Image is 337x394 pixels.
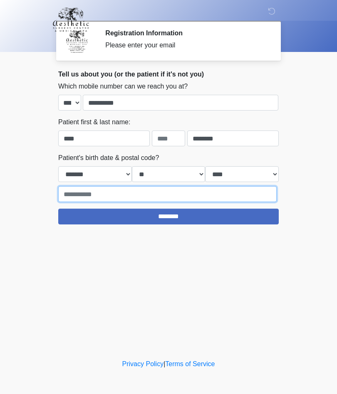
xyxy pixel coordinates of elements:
a: Terms of Service [165,360,215,367]
label: Patient first & last name: [58,117,130,127]
h2: Tell us about you (or the patient if it's not you) [58,70,279,78]
img: Agent Avatar [64,29,89,54]
a: | [164,360,165,367]
div: Please enter your email [105,40,266,50]
a: Privacy Policy [122,360,164,367]
label: Patient's birth date & postal code? [58,153,159,163]
img: Aesthetic Surgery Centre, PLLC Logo [50,6,92,33]
label: Which mobile number can we reach you at? [58,81,188,91]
